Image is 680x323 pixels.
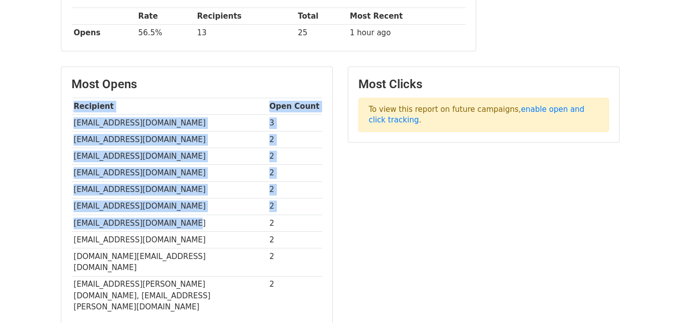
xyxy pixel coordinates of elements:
h3: Most Clicks [358,77,609,92]
th: Opens [71,25,136,41]
th: Total [295,8,347,25]
td: [EMAIL_ADDRESS][DOMAIN_NAME] [71,198,267,215]
th: Recipients [195,8,295,25]
td: 2 [267,248,322,276]
td: [EMAIL_ADDRESS][DOMAIN_NAME] [71,165,267,181]
td: [EMAIL_ADDRESS][DOMAIN_NAME] [71,215,267,231]
td: 2 [267,165,322,181]
td: 2 [267,231,322,248]
td: 2 [267,181,322,198]
td: 2 [267,215,322,231]
td: 25 [295,25,347,41]
td: 2 [267,148,322,165]
td: 56.5% [136,25,195,41]
td: 2 [267,198,322,215]
td: 2 [267,132,322,148]
td: 3 [267,115,322,132]
td: 13 [195,25,295,41]
td: [EMAIL_ADDRESS][PERSON_NAME][DOMAIN_NAME], [EMAIL_ADDRESS][PERSON_NAME][DOMAIN_NAME] [71,276,267,315]
td: [EMAIL_ADDRESS][DOMAIN_NAME] [71,148,267,165]
iframe: Chat Widget [630,275,680,323]
th: Recipient [71,98,267,115]
th: Most Recent [347,8,465,25]
td: 2 [267,276,322,315]
td: [DOMAIN_NAME][EMAIL_ADDRESS][DOMAIN_NAME] [71,248,267,276]
td: [EMAIL_ADDRESS][DOMAIN_NAME] [71,132,267,148]
td: [EMAIL_ADDRESS][DOMAIN_NAME] [71,231,267,248]
p: To view this report on future campaigns, . [358,98,609,132]
th: Rate [136,8,195,25]
td: [EMAIL_ADDRESS][DOMAIN_NAME] [71,115,267,132]
td: [EMAIL_ADDRESS][DOMAIN_NAME] [71,181,267,198]
h3: Most Opens [71,77,322,92]
td: 1 hour ago [347,25,465,41]
th: Open Count [267,98,322,115]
